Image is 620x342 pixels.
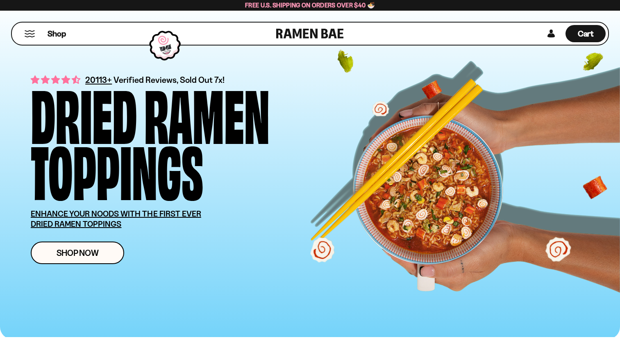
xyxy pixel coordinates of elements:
span: Shop Now [57,249,99,257]
span: Cart [578,29,594,39]
div: Dried [31,84,137,140]
span: Shop [48,28,66,39]
a: Cart [565,23,606,45]
div: Ramen [144,84,270,140]
a: Shop Now [31,242,124,264]
button: Mobile Menu Trigger [24,30,35,37]
div: Toppings [31,140,203,196]
a: Shop [48,25,66,42]
u: ENHANCE YOUR NOODS WITH THE FIRST EVER DRIED RAMEN TOPPINGS [31,209,201,229]
span: Free U.S. Shipping on Orders over $40 🍜 [245,1,375,9]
